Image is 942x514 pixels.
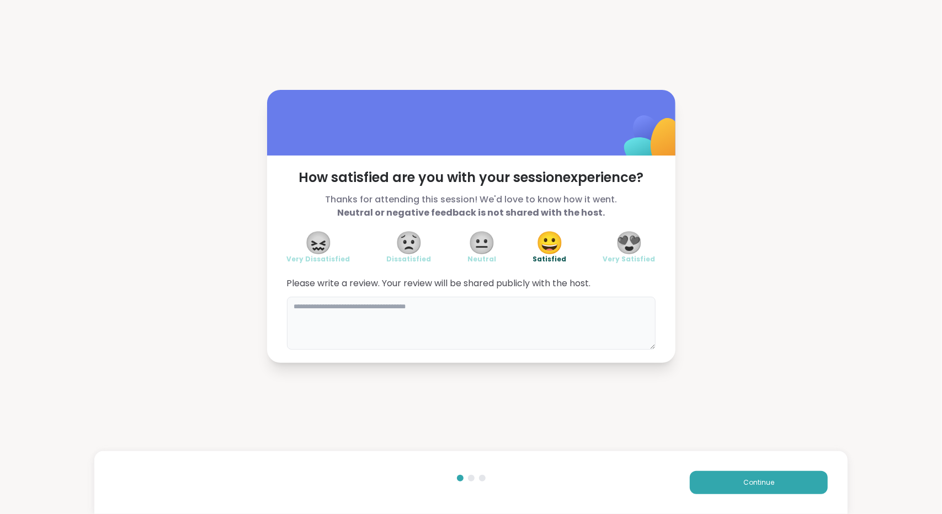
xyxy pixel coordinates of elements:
span: How satisfied are you with your session experience? [287,169,656,186]
img: ShareWell Logomark [598,87,708,196]
span: Dissatisfied [387,255,432,264]
b: Neutral or negative feedback is not shared with the host. [337,206,605,219]
span: 😍 [615,233,643,253]
span: 😟 [395,233,423,253]
span: 😐 [469,233,496,253]
button: Continue [690,471,828,494]
span: 😖 [305,233,332,253]
span: Neutral [468,255,497,264]
span: Very Dissatisfied [287,255,350,264]
span: Please write a review. Your review will be shared publicly with the host. [287,277,656,290]
span: Very Satisfied [603,255,656,264]
span: Continue [743,478,774,488]
span: Thanks for attending this session! We'd love to know how it went. [287,193,656,219]
span: Satisfied [533,255,567,264]
span: 😀 [536,233,563,253]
